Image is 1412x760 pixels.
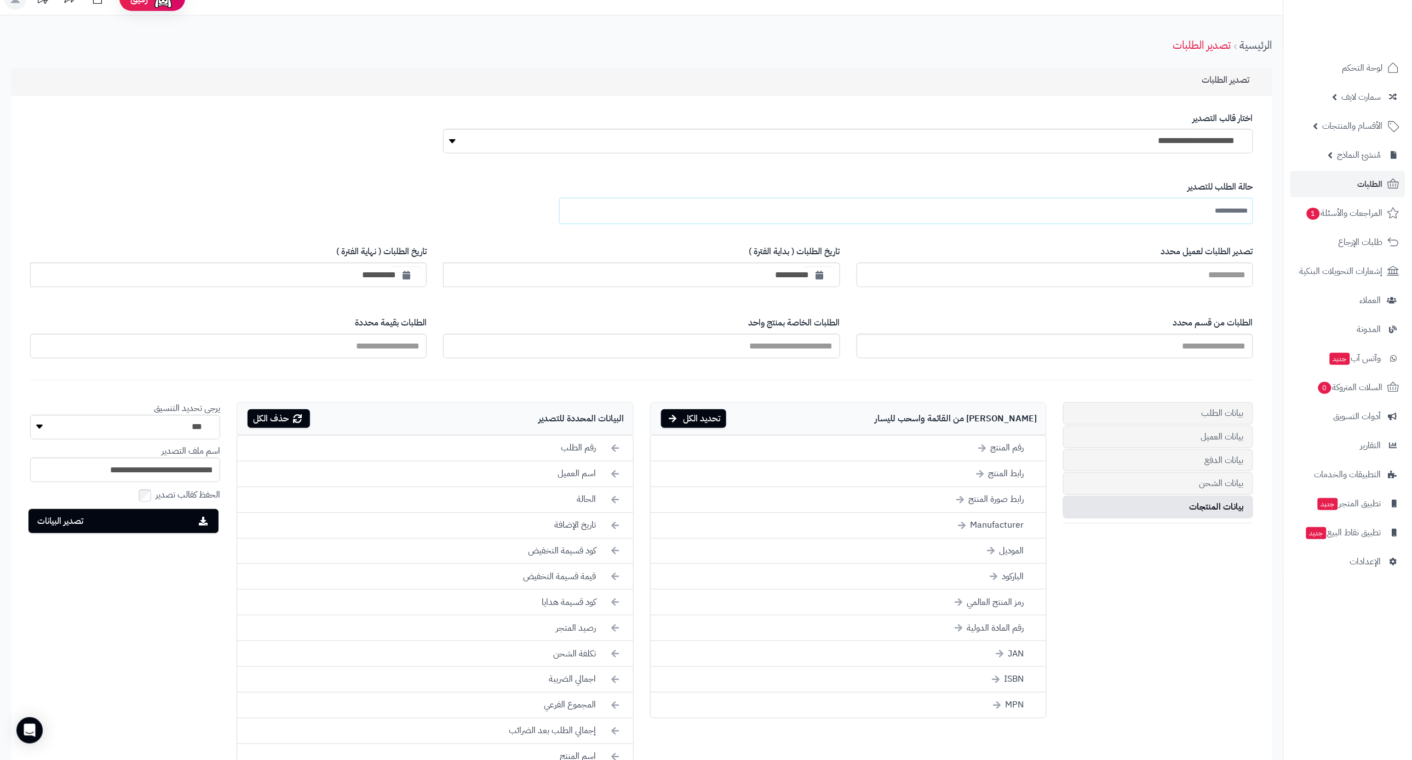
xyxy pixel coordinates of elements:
[1306,527,1327,539] span: جديد
[30,445,220,482] li: اسم ملف التصدير
[651,641,1046,667] li: JAN
[1318,498,1338,510] span: جديد
[30,317,427,329] label: الطلبات بقيمة محددة
[1290,403,1405,430] a: أدوات التسويق
[1300,264,1383,279] span: إشعارات التحويلات البنكية
[1290,229,1405,255] a: طلبات الإرجاع
[237,461,633,487] li: اسم العميل
[650,402,1047,435] div: [PERSON_NAME] من القائمة واسحب لليسار
[1306,205,1383,221] span: المراجعات والأسئلة
[651,539,1046,564] li: الموديل
[1173,37,1231,53] a: تصدير الطلبات
[651,590,1046,615] li: رمز المنتج العالمي
[237,513,633,539] li: تاريخ الإضافة
[651,667,1046,693] li: ISBN
[661,409,726,428] div: تحديد الكل
[1357,322,1381,337] span: المدونة
[1329,351,1381,366] span: وآتس آب
[1290,548,1405,575] a: الإعدادات
[651,564,1046,590] li: الباركود
[1290,55,1405,81] a: لوحة التحكم
[1290,432,1405,459] a: التقارير
[1339,235,1383,250] span: طلبات الإرجاع
[237,641,633,667] li: تكلفة الشحن
[237,539,633,564] li: كود قسيمة التخفيض
[1305,525,1381,540] span: تطبيق نقاط البيع
[1240,37,1272,53] a: الرئيسية
[134,181,1253,193] label: حالة الطلب للتصدير
[1063,449,1253,472] a: بيانات الدفع
[237,667,633,693] li: اجمالي الضريبة
[237,590,633,615] li: كود قسيمة هدايا
[443,245,840,258] label: تاريخ الطلبات ( بداية الفترة )
[1342,60,1383,76] span: لوحة التحكم
[237,487,633,513] li: الحالة
[1307,208,1320,220] span: 1
[237,615,633,641] li: رصيد المتجر
[1290,287,1405,313] a: العملاء
[1063,496,1253,518] a: بيانات المنتجات
[651,461,1046,487] li: رابط المنتج
[651,487,1046,513] li: رابط صورة المنتج
[28,509,219,533] button: تصدير البيانات
[443,112,1253,125] label: اختار قالب التصدير
[1063,402,1253,425] a: بيانات الطلب
[651,436,1046,461] li: رقم المنتج
[1318,382,1331,394] span: 0
[16,717,43,744] div: Open Intercom Messenger
[1342,89,1381,105] span: سمارت لايف
[651,693,1046,718] li: MPN
[651,615,1046,641] li: رقم المادة الدولية
[237,718,633,744] li: إجمالي الطلب بعد الضرائب
[1323,118,1383,134] span: الأقسام والمنتجات
[1317,496,1381,511] span: تطبيق المتجر
[1290,519,1405,546] a: تطبيق نقاط البيعجديد
[1202,75,1264,85] h3: تصدير الطلبات
[1290,345,1405,372] a: وآتس آبجديد
[1350,554,1381,569] span: الإعدادات
[1338,31,1402,54] img: logo-2.png
[1063,472,1253,495] a: بيانات الشحن
[1290,490,1405,517] a: تطبيق المتجرجديد
[1290,258,1405,284] a: إشعارات التحويلات البنكية
[237,693,633,718] li: المجموع الفرعي
[1358,176,1383,192] span: الطلبات
[651,513,1046,539] li: Manufacturer
[1290,316,1405,342] a: المدونة
[1290,171,1405,197] a: الطلبات
[1361,438,1381,453] span: التقارير
[237,402,633,435] div: البيانات المحددة للتصدير
[857,317,1253,329] label: الطلبات من قسم محدد
[857,245,1253,258] label: تصدير الطلبات لعميل محدد
[1290,461,1405,488] a: التطبيقات والخدمات
[30,402,220,439] li: يرجى تحديد التنسيق
[237,436,633,461] li: رقم الطلب
[1338,147,1381,163] span: مُنشئ النماذج
[1330,353,1350,365] span: جديد
[1317,380,1383,395] span: السلات المتروكة
[1360,293,1381,308] span: العملاء
[1290,200,1405,226] a: المراجعات والأسئلة1
[30,488,220,504] li: الحفظ كقالب تصدير
[1063,426,1253,448] a: بيانات العميل
[248,409,310,428] div: حذف الكل
[237,564,633,590] li: قيمة قسيمة التخفيض
[1315,467,1381,482] span: التطبيقات والخدمات
[30,245,427,258] label: تاريخ الطلبات ( نهاية الفترة )
[1290,374,1405,401] a: السلات المتروكة0
[1334,409,1381,424] span: أدوات التسويق
[443,317,840,329] label: الطلبات الخاصة بمنتج واحد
